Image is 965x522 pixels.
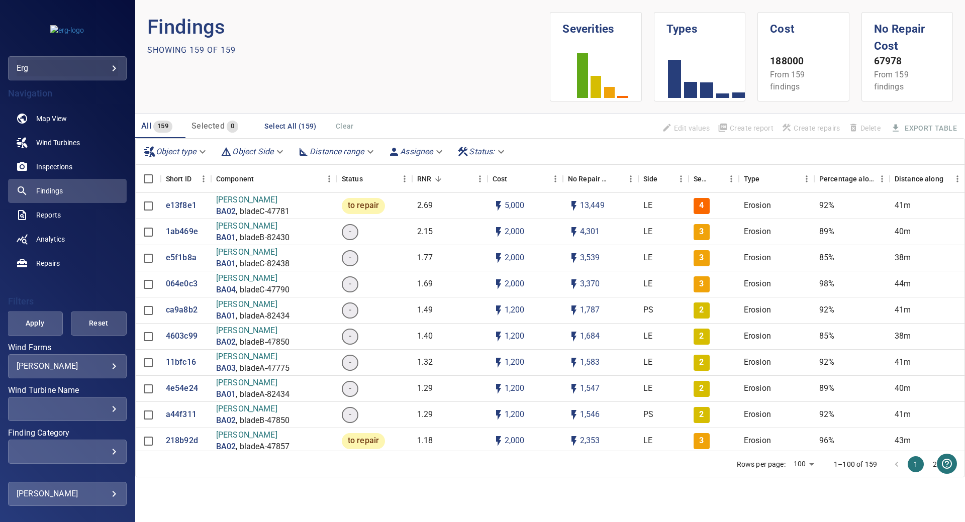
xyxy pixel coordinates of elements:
[417,226,433,238] p: 2.15
[493,357,505,369] svg: Auto cost
[36,234,65,244] span: Analytics
[895,409,911,421] p: 41m
[744,304,771,316] p: Erosion
[699,409,704,421] p: 2
[417,200,433,212] p: 2.69
[50,25,84,35] img: erg-logo
[643,331,652,342] p: LE
[472,171,488,186] button: Menu
[343,226,357,238] span: -
[166,226,198,238] p: 1ab469e
[342,200,385,212] span: to repair
[166,435,198,447] a: 218b92d
[580,252,600,264] p: 3,539
[895,304,911,316] p: 41m
[744,331,771,342] p: Erosion
[337,165,412,193] div: Status
[236,206,289,218] p: , bladeC-47781
[8,227,127,251] a: analytics noActive
[417,252,433,264] p: 1.77
[417,278,433,290] p: 1.69
[493,409,505,421] svg: Auto cost
[875,171,890,186] button: Menu
[453,143,511,160] div: Status:
[8,203,127,227] a: reports noActive
[699,252,704,264] p: 3
[8,386,127,394] label: Wind Turbine Name
[216,258,236,270] a: BA01
[778,120,844,137] span: Apply the latest inspection filter to create repairs
[493,383,505,395] svg: Auto cost
[895,331,911,342] p: 38m
[580,226,600,238] p: 4,301
[834,459,877,469] p: 1–100 of 159
[493,435,505,447] svg: Auto cost
[895,226,911,238] p: 40m
[568,383,580,395] svg: Auto impact
[844,120,885,137] span: Findings that are included in repair orders can not be deleted
[71,311,127,336] button: Reset
[819,278,834,290] p: 98%
[724,171,739,186] button: Menu
[216,351,290,363] p: [PERSON_NAME]
[417,357,433,368] p: 1.32
[83,317,114,330] span: Reset
[623,171,638,186] button: Menu
[505,409,525,421] p: 1,200
[643,200,652,212] p: LE
[744,357,771,368] p: Erosion
[819,435,834,447] p: 96%
[699,331,704,342] p: 2
[744,226,771,238] p: Erosion
[799,171,814,186] button: Menu
[643,278,652,290] p: LE
[895,252,911,264] p: 38m
[36,138,80,148] span: Wind Turbines
[216,310,236,322] a: BA01
[710,172,724,186] button: Sort
[417,383,433,394] p: 1.29
[147,44,236,56] p: Showing 159 of 159
[744,435,771,447] p: Erosion
[166,304,198,316] p: ca9a8b2
[8,251,127,275] a: repairs noActive
[927,456,943,472] button: Go to page 2
[343,278,357,290] span: -
[673,171,689,186] button: Menu
[232,147,273,156] em: Object Side
[417,435,433,447] p: 1.18
[236,337,289,348] p: , bladeB-47850
[493,252,505,264] svg: Auto cost
[216,221,290,232] p: [PERSON_NAME]
[166,252,197,264] p: e5f1b8a
[643,252,652,264] p: LE
[8,56,127,80] div: erg
[744,383,771,394] p: Erosion
[643,357,652,368] p: LE
[166,278,198,290] a: 064e0c3
[770,13,836,38] h1: Cost
[699,200,704,212] p: 4
[568,278,580,290] svg: Auto impact
[699,357,704,368] p: 2
[643,165,658,193] div: Side
[895,200,911,212] p: 41m
[568,165,609,193] div: Projected additional costs incurred by waiting 1 year to repair. This is a function of possible i...
[343,304,357,316] span: -
[20,317,50,330] span: Apply
[643,304,653,316] p: PS
[744,409,771,421] p: Erosion
[790,457,818,471] div: 100
[699,383,704,394] p: 2
[8,440,127,464] div: Finding Category
[236,258,289,270] p: , bladeC-82438
[216,232,236,244] a: BA01
[216,206,236,218] a: BA02
[562,13,629,38] h1: Severities
[505,331,525,342] p: 1,200
[8,296,127,306] h4: Filters
[216,430,290,441] p: [PERSON_NAME]
[895,383,911,394] p: 40m
[166,409,197,421] p: a44f311
[694,165,710,193] div: Severity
